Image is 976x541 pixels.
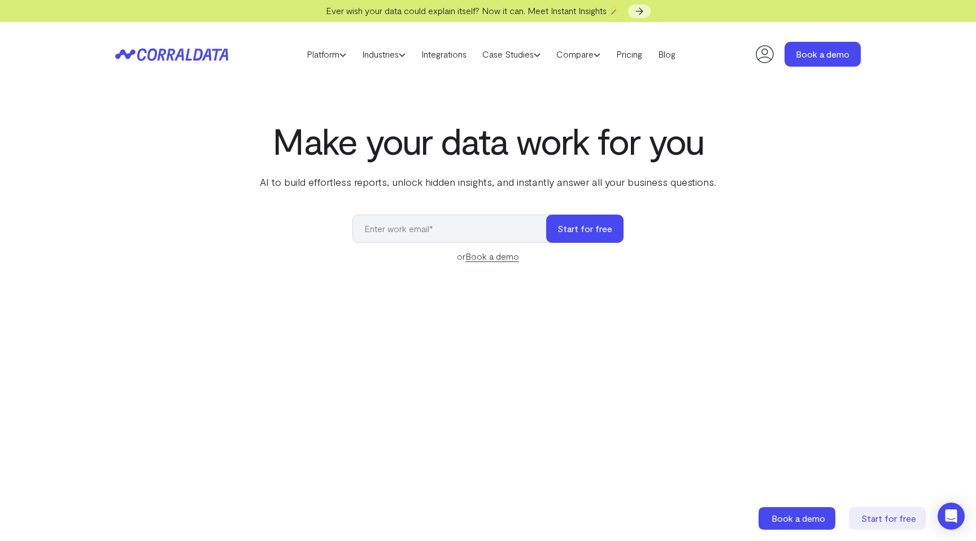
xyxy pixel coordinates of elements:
div: Open Intercom Messenger [938,503,965,530]
span: Book a demo [772,513,825,523]
a: Blog [650,46,683,63]
span: Ever wish your data could explain itself? Now it can. Meet Instant Insights 🪄 [326,5,620,16]
a: Book a demo [785,42,861,67]
a: Compare [548,46,608,63]
a: Book a demo [465,251,519,262]
a: Book a demo [759,507,838,530]
a: Start for free [849,507,928,530]
div: or [352,250,624,263]
button: Start for free [546,215,624,243]
a: Case Studies [474,46,548,63]
input: Enter work email* [352,215,557,243]
a: Industries [354,46,413,63]
h1: Make your data work for you [258,120,718,161]
span: Start for free [861,513,916,523]
p: AI to build effortless reports, unlock hidden insights, and instantly answer all your business qu... [258,174,718,189]
a: Pricing [608,46,650,63]
a: Integrations [413,46,474,63]
a: Platform [299,46,354,63]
